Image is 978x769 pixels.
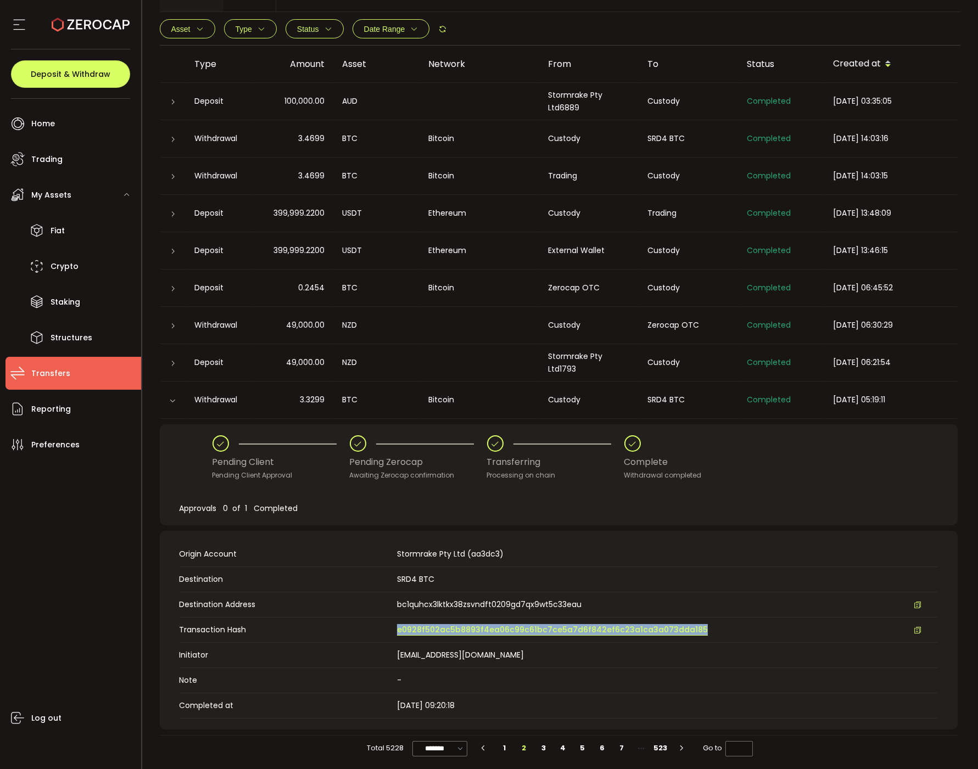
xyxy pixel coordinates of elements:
[254,58,334,70] div: Amount
[160,19,215,38] button: Asset
[186,319,254,332] div: Withdrawal
[334,319,420,332] div: NZD
[639,207,739,220] div: Trading
[534,740,554,756] li: 3
[334,394,420,406] div: BTC
[624,452,702,473] div: Complete
[186,170,254,182] div: Withdrawal
[651,740,670,756] li: 523
[834,170,888,181] span: [DATE] 14:03:15
[515,740,534,756] li: 2
[224,19,277,38] button: Type
[186,207,254,220] div: Deposit
[186,244,254,257] div: Deposit
[747,96,791,106] span: Completed
[639,282,739,294] div: Custody
[353,19,430,38] button: Date Range
[540,132,639,145] div: Custody
[334,58,420,70] div: Asset
[747,170,791,181] span: Completed
[31,710,62,726] span: Log out
[420,207,540,220] div: Ethereum
[31,437,80,453] span: Preferences
[747,207,791,218] span: Completed
[540,207,639,220] div: Custody
[639,356,739,369] div: Custody
[624,470,702,481] div: Withdrawal completed
[639,319,739,332] div: Zerocap OTC
[213,470,350,481] div: Pending Client Approval
[31,151,63,167] span: Trading
[593,740,612,756] li: 6
[51,330,92,346] span: Structures
[420,244,540,257] div: Ethereum
[334,95,420,108] div: AUD
[334,356,420,369] div: NZD
[186,132,254,145] div: Withdrawal
[540,244,639,257] div: External Wallet
[834,133,889,144] span: [DATE] 14:03:16
[540,319,639,332] div: Custody
[639,244,739,257] div: Custody
[747,357,791,368] span: Completed
[420,282,540,294] div: Bitcoin
[540,282,639,294] div: Zerocap OTC
[286,19,344,38] button: Status
[334,282,420,294] div: BTC
[397,649,524,660] span: [EMAIL_ADDRESS][DOMAIN_NAME]
[287,319,325,332] span: 49,000.00
[186,282,254,294] div: Deposit
[180,548,392,560] span: Origin Account
[612,740,631,756] li: 7
[639,58,739,70] div: To
[11,60,130,88] button: Deposit & Withdraw
[299,132,325,145] span: 3.4699
[334,170,420,182] div: BTC
[495,740,515,756] li: 1
[540,89,639,114] div: Stormrake Pty Ltd6889
[834,207,892,218] span: [DATE] 13:48:09
[825,55,958,74] div: Created at
[397,574,434,585] span: SRD4 BTC
[350,470,487,481] div: Awaiting Zerocap confirmation
[834,319,893,330] span: [DATE] 06:30:29
[297,25,319,33] span: Status
[397,700,455,711] span: [DATE] 09:20:18
[420,58,540,70] div: Network
[180,700,392,711] span: Completed at
[747,133,791,144] span: Completed
[186,58,254,70] div: Type
[397,548,504,559] span: Stormrake Pty Ltd (aa3dc3)
[420,170,540,182] div: Bitcoin
[334,207,420,220] div: USDT
[420,132,540,145] div: Bitcoin
[554,740,573,756] li: 4
[364,25,405,33] span: Date Range
[350,452,487,473] div: Pending Zerocap
[287,356,325,369] span: 49,000.00
[367,740,404,756] span: Total 5228
[186,356,254,369] div: Deposit
[747,319,791,330] span: Completed
[397,599,582,610] span: bc1quhcx3lktkx38zsvndft0209gd7qx9wt5c33eau
[834,245,888,256] span: [DATE] 13:46:15
[420,394,540,406] div: Bitcoin
[834,96,892,106] span: [DATE] 03:35:05
[180,624,392,636] span: Transaction Hash
[747,282,791,293] span: Completed
[51,294,80,310] span: Staking
[848,650,978,769] iframe: Chat Widget
[639,95,739,108] div: Custody
[274,207,325,220] span: 399,999.2200
[334,244,420,257] div: USDT
[334,132,420,145] div: BTC
[236,25,252,33] span: Type
[180,649,392,661] span: Initiator
[747,245,791,256] span: Completed
[51,259,79,274] span: Crypto
[31,116,55,132] span: Home
[739,58,825,70] div: Status
[274,244,325,257] span: 399,999.2200
[639,170,739,182] div: Custody
[639,132,739,145] div: SRD4 BTC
